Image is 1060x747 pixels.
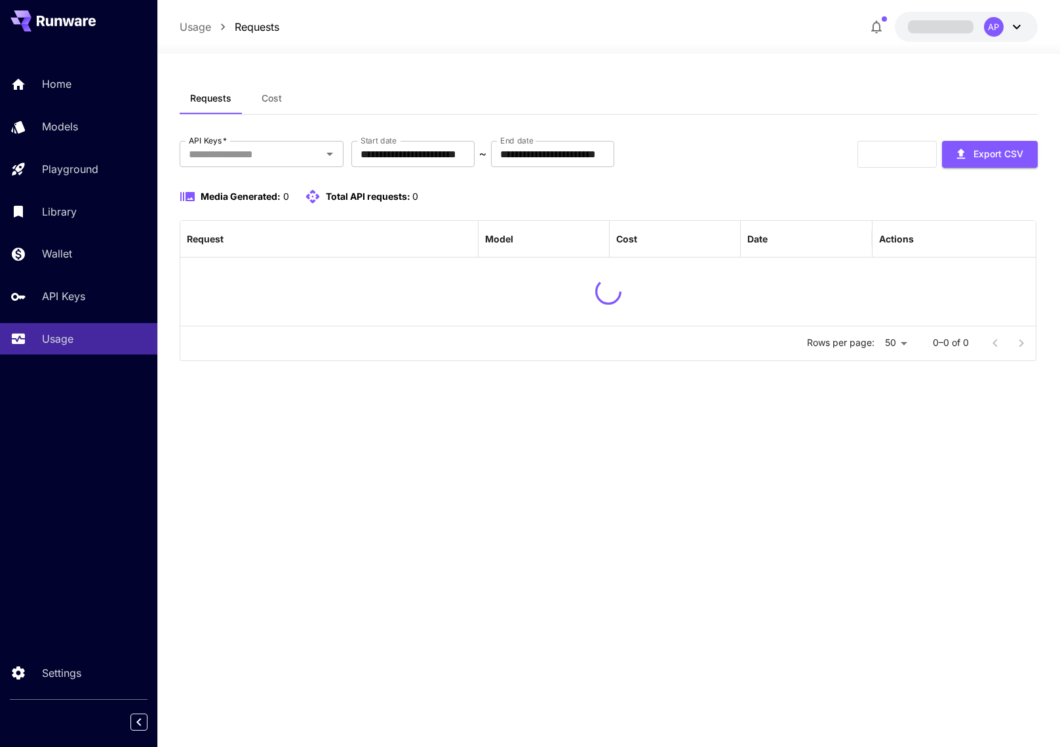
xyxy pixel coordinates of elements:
span: 0 [412,191,418,202]
p: ~ [479,146,486,162]
p: Wallet [42,246,72,261]
nav: breadcrumb [180,19,279,35]
p: 0–0 of 0 [933,336,969,349]
div: Actions [879,233,914,244]
p: Playground [42,161,98,177]
p: Library [42,204,77,220]
div: 50 [880,334,912,353]
p: Models [42,119,78,134]
button: AP [895,12,1038,42]
span: Media Generated: [201,191,281,202]
p: Settings [42,665,81,681]
div: Collapse sidebar [140,710,157,734]
div: Cost [616,233,637,244]
p: Home [42,76,71,92]
div: Request [187,233,224,244]
div: AP [984,17,1004,37]
a: Requests [235,19,279,35]
label: End date [500,135,533,146]
p: API Keys [42,288,85,304]
span: Requests [190,92,231,104]
a: Usage [180,19,211,35]
button: Collapse sidebar [130,714,147,731]
label: Start date [361,135,397,146]
p: Rows per page: [807,336,874,349]
span: Cost [262,92,282,104]
span: 0 [283,191,289,202]
button: Open [321,145,339,163]
p: Usage [42,331,73,347]
div: Model [485,233,513,244]
label: API Keys [189,135,227,146]
div: Date [747,233,768,244]
span: Total API requests: [326,191,410,202]
button: Export CSV [942,141,1038,168]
